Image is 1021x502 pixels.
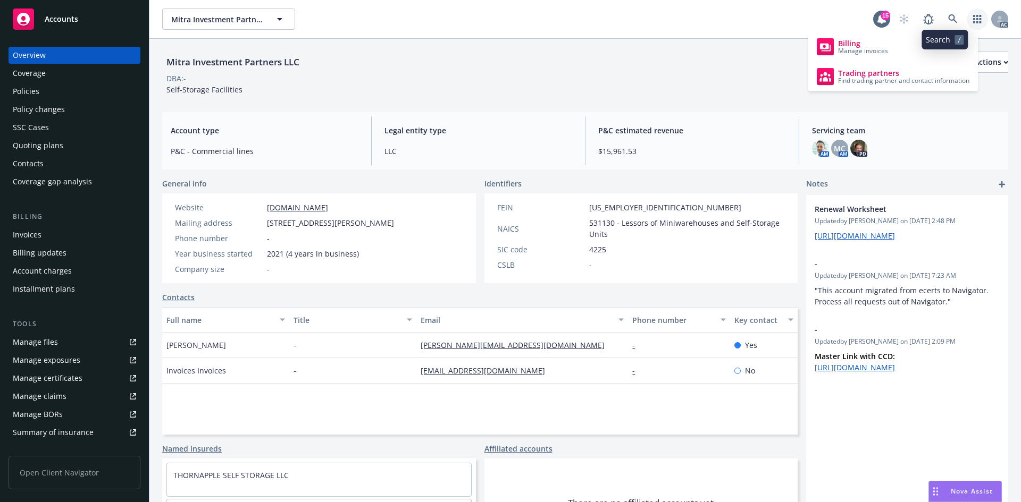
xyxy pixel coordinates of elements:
[13,226,41,243] div: Invoices
[9,119,140,136] a: SSC Cases
[294,365,296,376] span: -
[815,231,895,241] a: [URL][DOMAIN_NAME]
[9,352,140,369] a: Manage exposures
[745,339,757,351] span: Yes
[13,119,49,136] div: SSC Cases
[815,271,1000,280] span: Updated by [PERSON_NAME] on [DATE] 7:23 AM
[9,155,140,172] a: Contacts
[815,285,991,307] span: "This account migrated from ecerts to Navigator. Process all requests out of Navigator."
[497,244,585,255] div: SIC code
[267,248,359,259] span: 2021 (4 years in business)
[13,173,92,190] div: Coverage gap analysis
[815,216,1000,226] span: Updated by [PERSON_NAME] on [DATE] 2:48 PM
[166,339,226,351] span: [PERSON_NAME]
[13,101,65,118] div: Policy changes
[13,334,58,351] div: Manage files
[267,233,270,244] span: -
[815,258,972,269] span: -
[9,280,140,297] a: Installment plans
[9,173,140,190] a: Coverage gap analysis
[162,292,195,303] a: Contacts
[421,314,612,326] div: Email
[289,307,416,333] button: Title
[416,307,628,333] button: Email
[9,456,140,489] span: Open Client Navigator
[13,83,39,100] div: Policies
[162,307,289,333] button: Full name
[171,14,263,25] span: Mitra Investment Partners LLC
[13,388,66,405] div: Manage claims
[967,8,988,30] a: Switch app
[13,352,80,369] div: Manage exposures
[815,324,972,335] span: -
[13,262,72,279] div: Account charges
[815,337,1000,346] span: Updated by [PERSON_NAME] on [DATE] 2:09 PM
[598,146,786,157] span: $15,961.53
[812,140,829,157] img: photo
[484,443,553,454] a: Affiliated accounts
[951,487,993,496] span: Nova Assist
[815,203,972,215] span: Renewal Worksheet
[13,370,82,387] div: Manage certificates
[166,84,242,95] span: Self-Storage Facilities
[974,52,1008,72] div: Actions
[175,233,263,244] div: Phone number
[974,52,1008,73] button: Actions
[421,340,613,350] a: [PERSON_NAME][EMAIL_ADDRESS][DOMAIN_NAME]
[815,351,895,361] strong: Master Link with CCD:
[267,217,394,228] span: [STREET_ADDRESS][PERSON_NAME]
[9,137,140,154] a: Quoting plans
[589,259,592,270] span: -
[497,259,585,270] div: CSLB
[929,481,942,501] div: Drag to move
[162,8,295,30] button: Mitra Investment Partners LLC
[806,195,1008,250] div: Renewal WorksheetUpdatedby [PERSON_NAME] on [DATE] 2:48 PM[URL][DOMAIN_NAME]
[162,55,304,69] div: Mitra Investment Partners LLC
[589,244,606,255] span: 4225
[9,334,140,351] a: Manage files
[813,64,974,89] a: Trading partners
[881,11,890,20] div: 15
[171,146,358,157] span: P&C - Commercial lines
[175,217,263,228] div: Mailing address
[918,8,939,30] a: Report a Bug
[9,83,140,100] a: Policies
[838,69,969,78] span: Trading partners
[166,314,273,326] div: Full name
[598,125,786,136] span: P&C estimated revenue
[928,481,1002,502] button: Nova Assist
[942,8,964,30] a: Search
[13,155,44,172] div: Contacts
[175,248,263,259] div: Year business started
[995,178,1008,191] a: add
[9,226,140,243] a: Invoices
[13,406,63,423] div: Manage BORs
[175,263,263,275] div: Company size
[497,202,585,213] div: FEIN
[162,443,222,454] a: Named insureds
[294,339,296,351] span: -
[13,47,46,64] div: Overview
[632,340,643,350] a: -
[9,244,140,261] a: Billing updates
[13,424,94,441] div: Summary of insurance
[9,370,140,387] a: Manage certificates
[9,406,140,423] a: Manage BORs
[484,178,522,189] span: Identifiers
[166,73,186,84] div: DBA: -
[745,365,755,376] span: No
[13,137,63,154] div: Quoting plans
[421,365,554,376] a: [EMAIL_ADDRESS][DOMAIN_NAME]
[838,39,888,48] span: Billing
[9,4,140,34] a: Accounts
[730,307,798,333] button: Key contact
[838,48,888,54] span: Manage invoices
[294,314,400,326] div: Title
[173,470,289,480] a: THORNAPPLE SELF STORAGE LLC
[734,314,782,326] div: Key contact
[628,307,730,333] button: Phone number
[9,101,140,118] a: Policy changes
[9,211,140,222] div: Billing
[806,316,1008,381] div: -Updatedby [PERSON_NAME] on [DATE] 2:09 PMMaster Link with CCD: [URL][DOMAIN_NAME]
